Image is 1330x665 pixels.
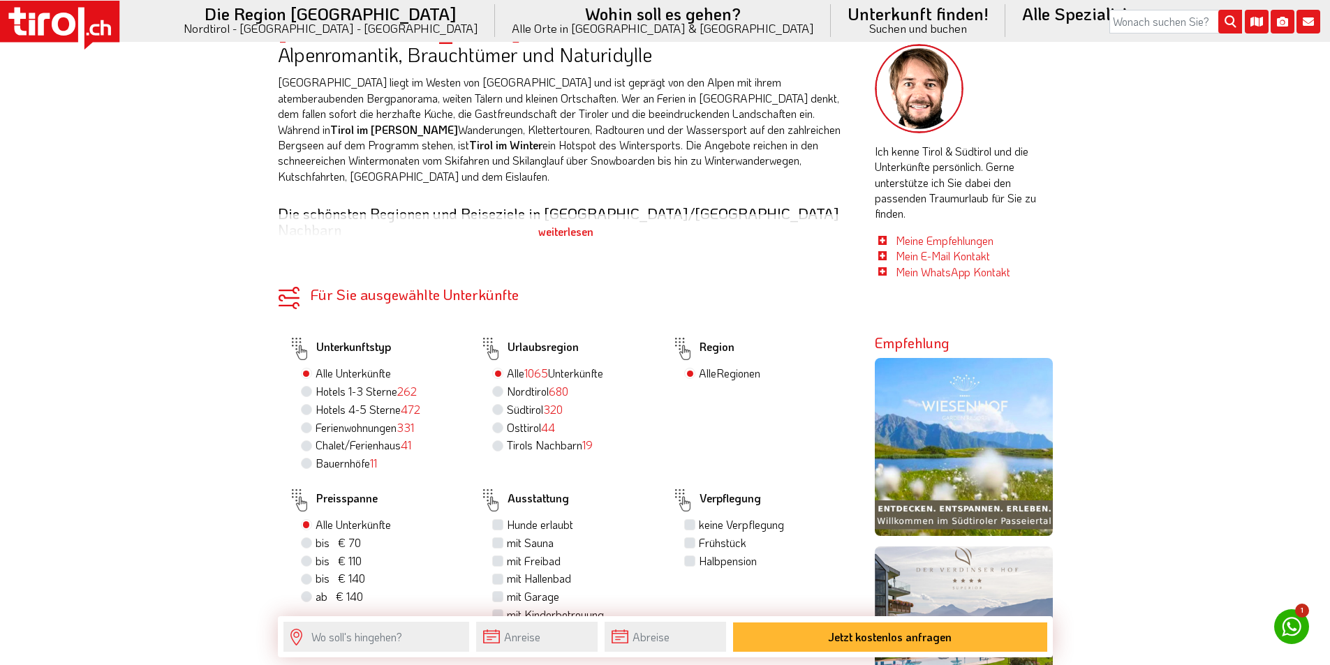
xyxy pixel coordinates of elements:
input: Wonach suchen Sie? [1109,10,1242,33]
small: Suchen und buchen [848,22,989,34]
label: mit Hallenbad [507,571,571,586]
label: Bauernhöfe [316,456,377,471]
i: Kontakt [1296,10,1320,33]
span: 331 [397,420,414,435]
label: mit Garage [507,589,559,604]
i: Karte öffnen [1245,10,1269,33]
img: frag-markus.png [875,44,964,133]
span: 1 [1295,604,1309,618]
img: wiesenhof-sommer.jpg [875,358,1053,536]
div: Für Sie ausgewählte Unterkünfte [278,287,854,301]
input: Abreise [605,622,726,652]
span: bis € 110 [316,553,362,568]
label: Chalet/Ferienhaus [316,438,411,453]
span: 472 [401,402,420,417]
h3: Alpenromantik, Brauchtümer und Naturidylle [278,44,854,66]
label: Hotels 4-5 Sterne [316,402,420,417]
span: bis € 70 [316,535,361,550]
span: 680 [549,384,568,398]
small: Alle Orte in [GEOGRAPHIC_DATA] & [GEOGRAPHIC_DATA] [512,22,814,34]
label: Hunde erlaubt [507,517,573,532]
label: mit Sauna [507,535,554,551]
label: Region [672,333,734,365]
strong: Tirol im Winter [469,137,542,152]
label: Alle Unterkünfte [507,366,603,381]
label: Nordtirol [507,384,568,399]
a: Meine Empfehlungen [896,233,993,248]
label: Preisspanne [288,484,378,516]
label: mit Kinderbetreuung [507,607,604,622]
label: Südtirol [507,402,563,417]
label: Unterkunftstyp [288,333,391,365]
div: Ich kenne Tirol & Südtirol und die Unterkünfte persönlich. Gerne unterstütze ich Sie dabei den pa... [875,44,1053,280]
input: Anreise [476,622,598,652]
span: 1065 [524,366,548,380]
label: Alle Regionen [699,366,760,381]
label: Urlaubsregion [480,333,579,365]
label: Verpflegung [672,484,761,516]
div: weiterlesen [278,214,854,249]
button: Jetzt kostenlos anfragen [733,622,1047,652]
label: Halbpension [699,553,757,569]
span: ab € 140 [316,589,363,604]
label: Osttirol [507,420,555,435]
label: Ferienwohnungen [316,420,414,435]
strong: Empfehlung [875,334,950,352]
input: Wo soll's hingehen? [283,622,469,652]
small: Nordtirol - [GEOGRAPHIC_DATA] - [GEOGRAPHIC_DATA] [184,22,478,34]
a: Mein E-Mail Kontakt [896,248,990,263]
h3: Die schönsten Regionen und Reiseziele in [GEOGRAPHIC_DATA]/[GEOGRAPHIC_DATA] Nachbarn [278,205,854,237]
span: 44 [541,420,555,435]
label: Alle Unterkünfte [316,366,391,381]
label: keine Verpflegung [699,517,784,532]
span: 19 [582,438,593,452]
span: 320 [543,402,563,417]
span: 41 [401,438,411,452]
label: Ausstattung [480,484,569,516]
label: Tirols Nachbarn [507,438,593,453]
label: mit Freibad [507,553,561,569]
span: 11 [370,456,377,470]
i: Fotogalerie [1271,10,1294,33]
a: Mein WhatsApp Kontakt [896,264,1010,279]
strong: Tirol im [PERSON_NAME] [330,122,458,137]
label: Hotels 1-3 Sterne [316,384,417,399]
label: Alle Unterkünfte [316,517,391,532]
label: Frühstück [699,535,746,551]
a: 1 [1274,609,1309,644]
span: bis € 140 [316,571,365,585]
p: [GEOGRAPHIC_DATA] liegt im Westen von [GEOGRAPHIC_DATA] und ist geprägt von den Alpen mit ihrem a... [278,75,854,184]
span: 262 [397,384,417,398]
